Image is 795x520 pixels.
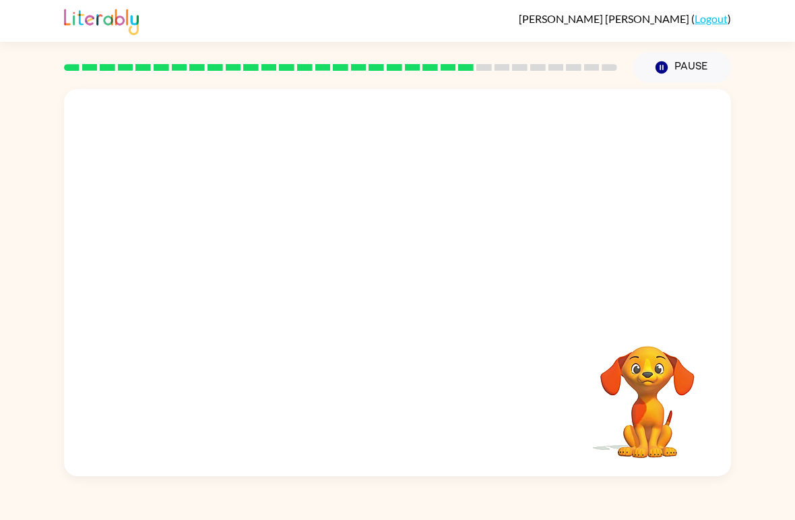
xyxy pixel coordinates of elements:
video: Your browser must support playing .mp4 files to use Literably. Please try using another browser. [580,325,715,460]
span: [PERSON_NAME] [PERSON_NAME] [519,12,691,25]
button: Pause [633,52,731,83]
a: Logout [695,12,728,25]
img: Literably [64,5,139,35]
div: ( ) [519,12,731,25]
